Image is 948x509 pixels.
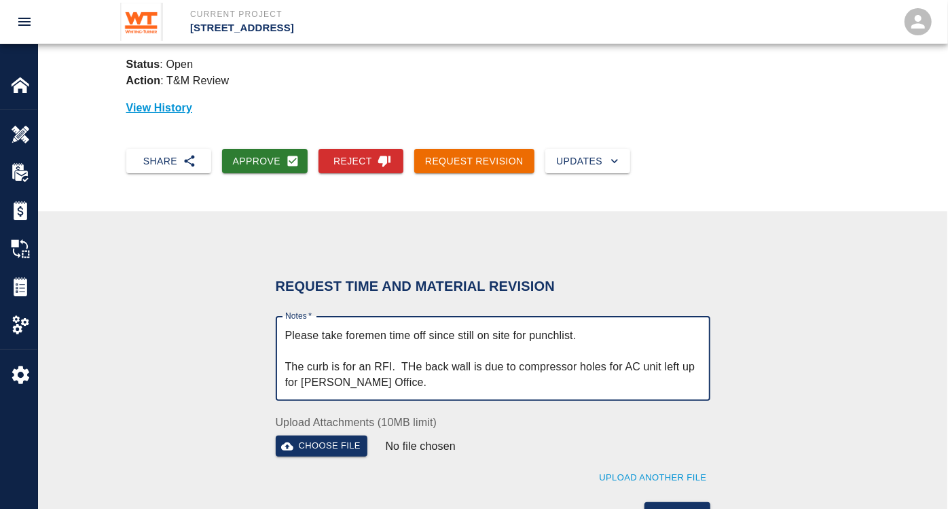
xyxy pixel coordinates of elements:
button: Choose file [276,436,368,457]
iframe: Chat Widget [723,362,948,509]
button: Share [126,149,211,174]
p: [STREET_ADDRESS] [190,20,547,36]
p: Current Project [190,8,547,20]
textarea: Please take foremen time off since still on site for punchlist. The curb is for an RFI. THe back ... [285,328,701,390]
button: Updates [545,149,630,174]
button: Approve [222,149,308,174]
button: Request Revision [414,149,534,174]
button: Upload Another File [596,468,710,489]
button: open drawer [8,5,41,38]
img: Whiting-Turner [120,3,163,41]
p: : Open [126,56,860,73]
label: Upload Attachments (10MB limit) [276,415,710,430]
p: View History [126,100,860,116]
strong: Action [126,75,161,86]
strong: Status [126,58,160,70]
h6: Request Time and Material Revision [276,275,710,297]
p: No file chosen [386,438,456,455]
p: : T&M Review [126,75,230,86]
button: Reject [318,149,403,174]
label: Notes [285,310,312,321]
